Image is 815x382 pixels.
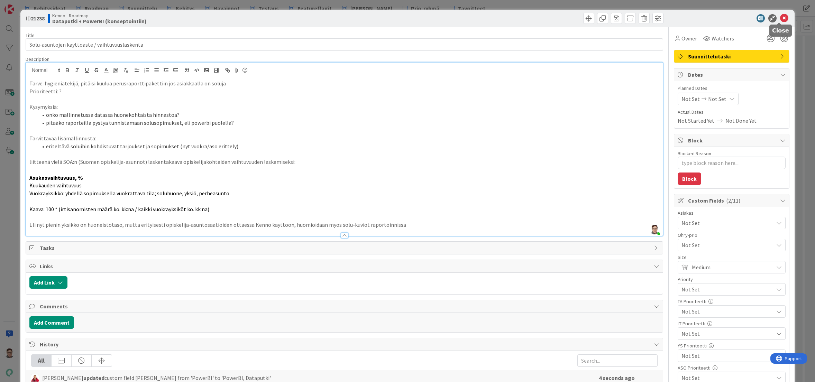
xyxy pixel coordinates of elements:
input: Search... [577,354,658,367]
span: ( 2/11 ) [726,197,740,204]
span: Watchers [712,34,734,43]
span: Description [26,56,49,62]
img: JS [31,374,39,382]
b: 4 seconds ago [599,374,635,381]
label: Title [26,32,35,38]
span: Kuukauden vaihtuvuus [29,182,82,189]
div: Size [678,255,786,260]
div: ASO Prioriteetti [678,365,786,370]
span: Block [688,136,777,145]
span: Comments [40,302,650,310]
span: Planned Dates [678,85,786,92]
p: liitteenä vielä SOA:n (Suomen opiskelija-asunnot) laskentakaava opiskelijakohteiden vaihtuvuuden ... [29,158,659,166]
button: Add Link [29,276,67,289]
span: Kaava: 100 * (irtisanomisten määrä ko. kk:na / kaikki vuokrayksiköt ko. kk:na) [29,206,209,213]
div: Ohry-prio [678,233,786,237]
span: Links [40,262,650,270]
input: type card name here... [26,38,663,51]
div: LT Prioriteetti [678,321,786,326]
span: Custom Fields [688,196,777,205]
span: Medium [692,262,770,272]
span: ID [26,14,45,22]
button: Add Comment [29,316,74,329]
div: Asiakas [678,211,786,215]
div: All [31,355,52,366]
span: Owner [681,34,697,43]
span: Not Started Yet [678,117,714,125]
h5: Close [772,27,789,34]
span: Support [15,1,31,9]
p: Kysymyksiä: [29,103,659,111]
span: Not Set [708,95,726,103]
label: Blocked Reason [678,150,711,157]
div: Priority [678,277,786,282]
strong: Asukasvaihtuvuus, % [29,174,83,181]
li: pitääkö raporteilla pystyä tunnistamaan solusopimukset, eli powerbi puolella? [38,119,659,127]
span: Not Set [681,307,770,316]
span: [PERSON_NAME] custom field [PERSON_NAME] from 'PowerBI' to 'PowerBI, Dataputki' [42,374,271,382]
b: Dataputki + PowerBI (konseptointiin) [52,18,147,24]
button: Block [678,173,701,185]
span: Kenno - Roadmap [52,13,147,18]
span: Not Set [681,351,770,361]
p: Eli nyt pienin yksikkö on huoneistotaso, mutta erityisesti opiskelija-asuntosäätiöiden ottaessa K... [29,221,659,229]
img: TLZ6anu1DcGAWb83eubghn1RH4uaPPi4.jfif [650,225,659,234]
p: Tarve: hygieniatekijä, pitäisi kuulua perusraporttipakettiin jos asiakkaalla on soluja [29,80,659,87]
span: History [40,340,650,348]
span: Dates [688,71,777,79]
span: Not Set [681,240,770,250]
div: YS Prioriteetti [678,343,786,348]
p: Tarvittavaa lisämallinnusta: [29,134,659,142]
p: Prioriteetti: ? [29,87,659,95]
span: Not Set [681,329,770,338]
span: Vuokrayksikkö: yhdellä sopimuksella vuokrattava tila; soluhuone, yksiö, perheasunto [29,190,229,197]
span: Not Set [681,219,773,227]
span: Tasks [40,244,650,252]
b: 21238 [31,15,45,22]
span: Actual Dates [678,109,786,116]
span: Suunnittelutaski [688,52,777,60]
b: updated [83,374,104,381]
span: Not Set [681,285,770,294]
li: onko mallinnetussa datassa huonekohtaista hinnastoa? [38,111,659,119]
span: Not Set [681,95,700,103]
span: Not Done Yet [725,117,757,125]
li: eriteltävä soluihin kohdistuvat tarjoukset ja sopimukset (nyt vuokra/aso erittely) [38,142,659,150]
div: TA Prioriteetti [678,299,786,304]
